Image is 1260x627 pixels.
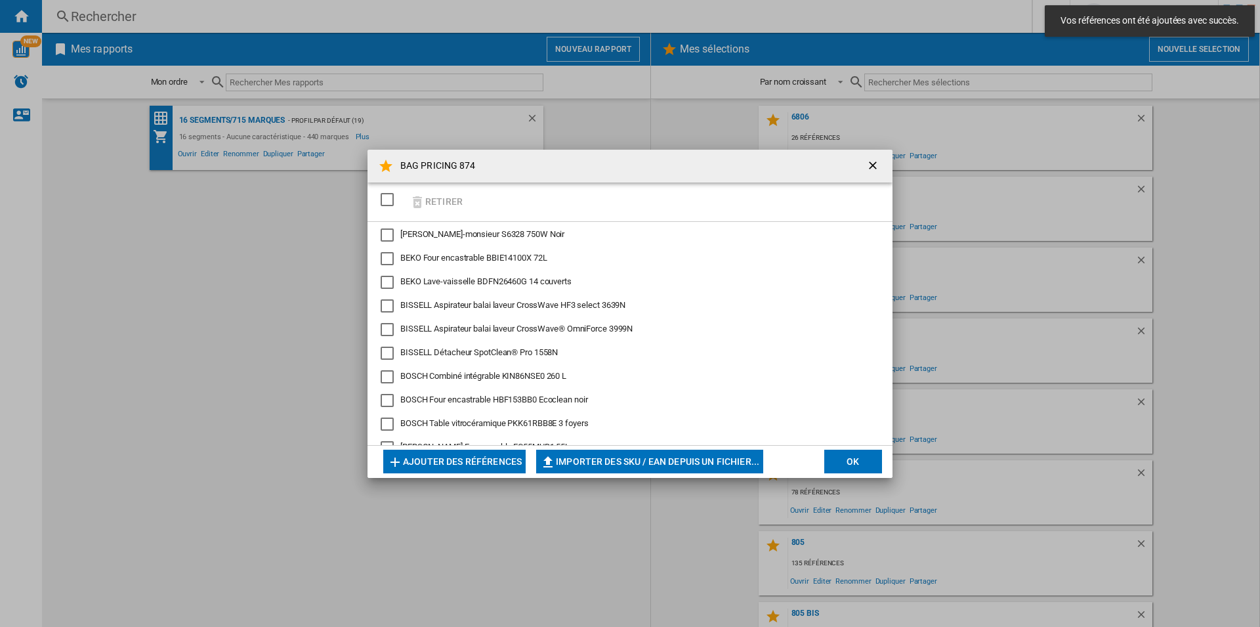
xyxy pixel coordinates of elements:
[383,450,526,473] button: Ajouter des références
[1057,14,1243,28] span: Vos références ont été ajoutées avec succès.
[381,276,869,289] md-checkbox: BEKO Lave-vaisselle BDFN26460G 14 couverts
[381,228,869,242] md-checkbox: AYA Croque-monsieur S6328 750W Noir
[400,276,572,286] span: BEKO Lave-vaisselle BDFN26460G 14 couverts
[400,324,633,334] span: BISSELL Aspirateur balai laveur CrossWave® OmniForce 3999N
[381,418,869,431] md-checkbox: BOSCH Table vitrocéramique PKK61RBB8E 3 foyers
[400,300,625,310] span: BISSELL Aspirateur balai laveur CrossWave HF3 select 3639N
[381,347,869,360] md-checkbox: BISSELL Détacheur SpotClean® Pro 1558N
[381,189,400,211] md-checkbox: SELECTIONS.EDITION_POPUP.SELECT_DESELECT
[381,441,869,454] md-checkbox: BRANDT Four posable FC55MUB1 55L
[400,347,558,357] span: BISSELL Détacheur SpotClean® Pro 1558N
[861,153,887,179] button: getI18NText('BUTTONS.CLOSE_DIALOG')
[381,394,869,407] md-checkbox: BOSCH Four encastrable HBF153BB0 Ecoclean noir
[381,323,869,336] md-checkbox: BISSELL Aspirateur balai laveur CrossWave® OmniForce 3999N
[394,160,476,173] h4: BAG PRICING 874
[400,442,570,452] span: [PERSON_NAME] Four posable FC55MUB1 55L
[400,253,547,263] span: BEKO Four encastrable BBIE14100X 72L
[400,418,588,428] span: BOSCH Table vitrocéramique PKK61RBB8E 3 foyers
[381,299,869,313] md-checkbox: BISSELL Aspirateur balai laveur CrossWave HF3 select 3639N
[400,371,566,381] span: BOSCH Combiné intégrable KIN86NSE0 260 L
[824,450,882,473] button: OK
[381,370,869,383] md-checkbox: BOSCH Combiné intégrable KIN86NSE0 260 L
[406,186,467,217] button: Retirer
[536,450,763,473] button: Importer des SKU / EAN depuis un fichier...
[400,395,587,404] span: BOSCH Four encastrable HBF153BB0 Ecoclean noir
[400,229,564,239] span: [PERSON_NAME]-monsieur S6328 750W Noir
[381,252,869,265] md-checkbox: BEKO Four encastrable BBIE14100X 72L
[866,159,882,175] ng-md-icon: getI18NText('BUTTONS.CLOSE_DIALOG')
